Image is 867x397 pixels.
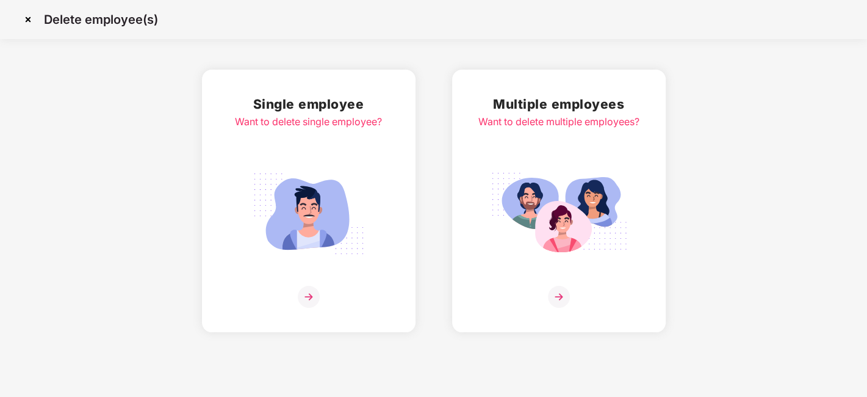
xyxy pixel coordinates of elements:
img: svg+xml;base64,PHN2ZyBpZD0iQ3Jvc3MtMzJ4MzIiIHhtbG5zPSJodHRwOi8vd3d3LnczLm9yZy8yMDAwL3N2ZyIgd2lkdG... [18,10,38,29]
p: Delete employee(s) [44,12,158,27]
img: svg+xml;base64,PHN2ZyB4bWxucz0iaHR0cDovL3d3dy53My5vcmcvMjAwMC9zdmciIGlkPSJTaW5nbGVfZW1wbG95ZWUiIH... [240,166,377,261]
img: svg+xml;base64,PHN2ZyB4bWxucz0iaHR0cDovL3d3dy53My5vcmcvMjAwMC9zdmciIHdpZHRoPSIzNiIgaGVpZ2h0PSIzNi... [548,286,570,308]
div: Want to delete multiple employees? [478,114,639,129]
img: svg+xml;base64,PHN2ZyB4bWxucz0iaHR0cDovL3d3dy53My5vcmcvMjAwMC9zdmciIHdpZHRoPSIzNiIgaGVpZ2h0PSIzNi... [298,286,320,308]
div: Want to delete single employee? [235,114,382,129]
img: svg+xml;base64,PHN2ZyB4bWxucz0iaHR0cDovL3d3dy53My5vcmcvMjAwMC9zdmciIGlkPSJNdWx0aXBsZV9lbXBsb3llZS... [491,166,627,261]
h2: Single employee [235,94,382,114]
h2: Multiple employees [478,94,639,114]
